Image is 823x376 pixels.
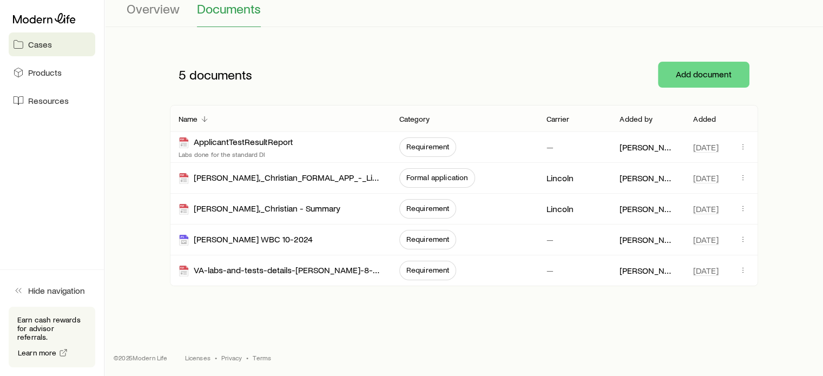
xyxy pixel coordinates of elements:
span: Requirement [406,204,450,213]
span: • [215,353,217,362]
p: — [546,265,553,276]
span: Products [28,67,62,78]
div: Case details tabs [127,1,801,27]
div: [PERSON_NAME] WBC 10-2024 [179,234,313,246]
p: Earn cash rewards for advisor referrals. [17,315,87,341]
span: Documents [197,1,261,16]
span: • [246,353,248,362]
div: ApplicantTestResultReport [179,136,293,149]
p: Added by [620,115,652,123]
div: [PERSON_NAME],_Christian - Summary [179,203,340,215]
span: [DATE] [693,265,719,276]
span: Resources [28,95,69,106]
span: Cases [28,39,52,50]
span: Overview [127,1,180,16]
span: 5 [179,67,186,82]
span: [DATE] [693,203,719,214]
div: [PERSON_NAME],_Christian_FORMAL_APP_-_Lincoln [179,172,382,184]
span: [DATE] [693,173,719,183]
p: [PERSON_NAME] [620,173,676,183]
a: Cases [9,32,95,56]
p: Lincoln [546,203,573,214]
span: Requirement [406,235,450,243]
a: Terms [253,353,271,362]
span: Learn more [18,349,57,357]
span: [DATE] [693,142,719,153]
p: Category [399,115,430,123]
p: Lincoln [546,173,573,183]
p: [PERSON_NAME] [620,203,676,214]
div: VA-labs-and-tests-details-[PERSON_NAME]-8-11-2025_0113pm [179,265,382,277]
p: [PERSON_NAME] [620,265,676,276]
p: — [546,142,553,153]
a: Resources [9,89,95,113]
p: [PERSON_NAME] [620,234,676,245]
span: Formal application [406,173,468,182]
span: Requirement [406,266,450,274]
p: © 2025 Modern Life [114,353,168,362]
span: Hide navigation [28,285,85,296]
p: Added [693,115,716,123]
span: documents [189,67,252,82]
button: Add document [658,62,749,88]
p: Labs done for the standard DI [179,150,293,159]
span: [DATE] [693,234,719,245]
a: Licenses [185,353,210,362]
p: Name [179,115,198,123]
p: — [546,234,553,245]
p: Carrier [546,115,569,123]
button: Hide navigation [9,279,95,302]
a: Privacy [221,353,242,362]
a: Products [9,61,95,84]
div: Earn cash rewards for advisor referrals.Learn more [9,307,95,367]
span: Requirement [406,142,450,151]
p: [PERSON_NAME] [620,142,676,153]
